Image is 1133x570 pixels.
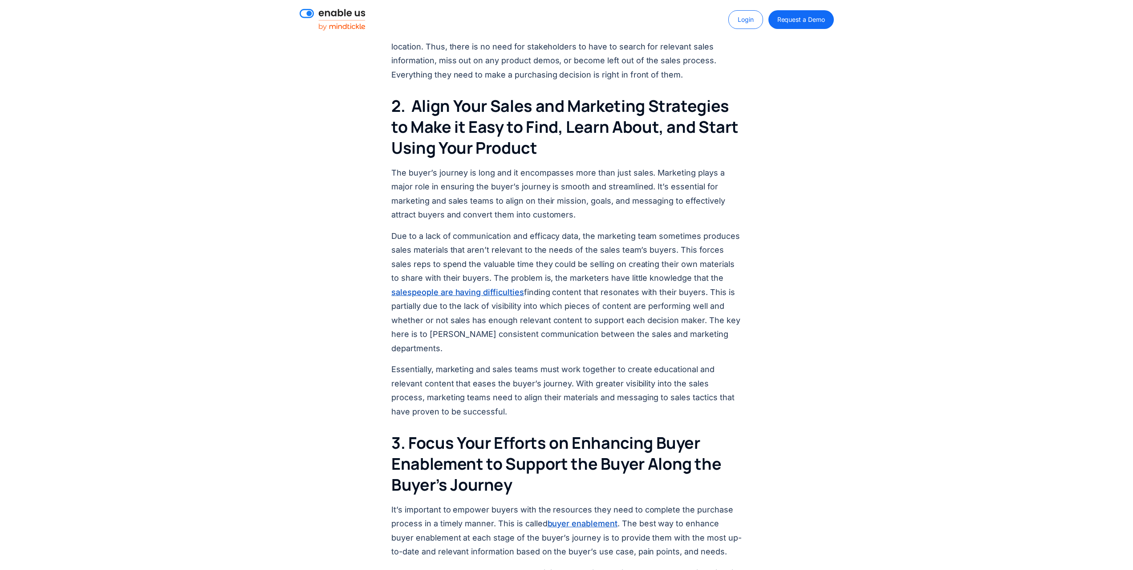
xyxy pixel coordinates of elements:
[391,286,524,298] a: salespeople are having difficulties
[391,166,742,222] p: The buyer’s journey is long and it encompasses more than just sales. Marketing plays a major role...
[391,433,742,495] h2: 3. Focus Your Efforts on Enhancing Buyer Enablement to Support the Buyer Along the Buyer’s Journey
[548,517,617,529] a: buyer enablement
[391,362,742,418] p: Essentially, marketing and sales teams must work together to create educational and relevant cont...
[391,503,742,559] p: It’s important to empower buyers with the resources they need to complete the purchase process in...
[728,10,763,29] a: Login
[1092,529,1133,570] iframe: Qualified Messenger
[391,229,742,356] p: Due to a lack of communication and efficacy data, the marketing team sometimes produces sales mat...
[768,10,834,29] a: Request a Demo
[391,96,742,158] h2: 2. Align Your Sales and Marketing Strategies to Make it Easy to Find, Learn About, and Start Usin...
